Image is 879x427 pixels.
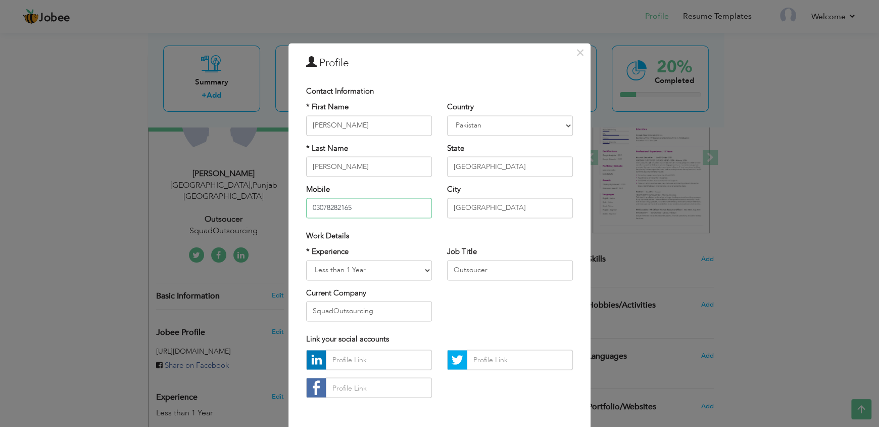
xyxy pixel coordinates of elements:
img: facebook [307,378,326,398]
input: Profile Link [326,378,432,398]
input: Profile Link [467,350,573,370]
span: × [576,44,584,62]
label: * Last Name [306,143,348,154]
input: Profile Link [326,350,432,370]
label: * First Name [306,102,349,113]
label: Current Company [306,288,366,298]
img: Twitter [448,351,467,370]
label: Country [447,102,474,113]
img: linkedin [307,351,326,370]
button: Close [572,45,588,61]
h3: Profile [306,56,573,71]
span: Work Details [306,231,349,241]
label: * Experience [306,247,349,258]
span: Link your social accounts [306,334,389,344]
label: City [447,185,461,195]
label: Job Title [447,247,477,258]
label: Mobile [306,185,330,195]
span: Contact Information [306,86,374,96]
label: State [447,143,464,154]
